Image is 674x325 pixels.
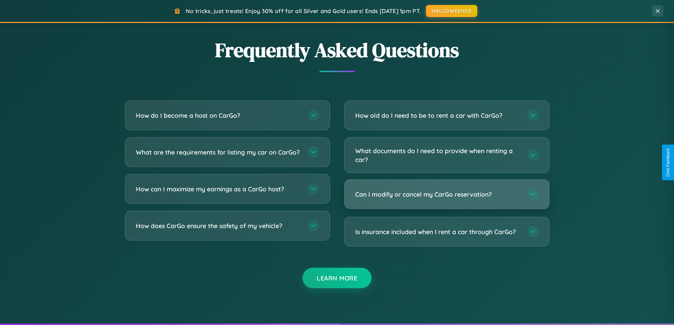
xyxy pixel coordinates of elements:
[136,148,301,157] h3: What are the requirements for listing my car on CarGo?
[186,7,421,14] span: No tricks, just treats! Enjoy 30% off for all Silver and Gold users! Ends [DATE] 1pm PT.
[125,36,549,64] h2: Frequently Asked Questions
[355,146,520,164] h3: What documents do I need to provide when renting a car?
[136,221,301,230] h3: How does CarGo ensure the safety of my vehicle?
[355,111,520,120] h3: How old do I need to be to rent a car with CarGo?
[136,185,301,193] h3: How can I maximize my earnings as a CarGo host?
[355,227,520,236] h3: Is insurance included when I rent a car through CarGo?
[303,268,371,288] button: Learn More
[666,148,670,177] div: Give Feedback
[426,5,477,17] button: HALLOWEEN30
[355,190,520,199] h3: Can I modify or cancel my CarGo reservation?
[136,111,301,120] h3: How do I become a host on CarGo?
